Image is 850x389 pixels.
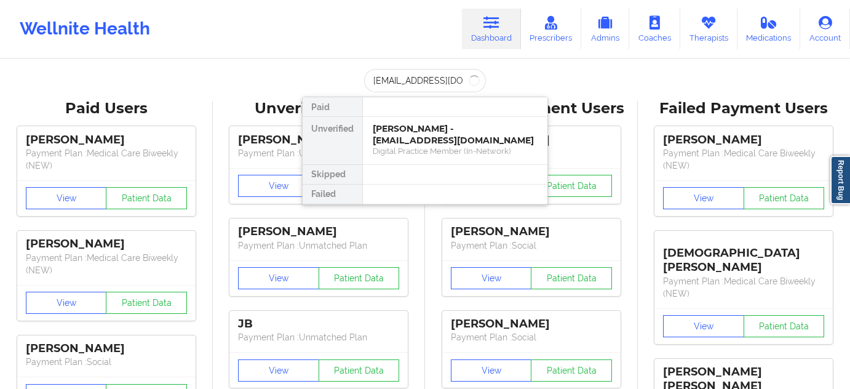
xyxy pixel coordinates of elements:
[26,147,187,172] p: Payment Plan : Medical Care Biweekly (NEW)
[238,225,399,239] div: [PERSON_NAME]
[303,185,362,204] div: Failed
[303,97,362,117] div: Paid
[26,133,187,147] div: [PERSON_NAME]
[531,175,612,197] button: Patient Data
[319,267,400,289] button: Patient Data
[737,9,801,49] a: Medications
[373,146,538,156] div: Digital Practice Member (In-Network)
[451,267,532,289] button: View
[451,239,612,252] p: Payment Plan : Social
[581,9,629,49] a: Admins
[663,133,824,147] div: [PERSON_NAME]
[663,275,824,300] p: Payment Plan : Medical Care Biweekly (NEW)
[319,359,400,382] button: Patient Data
[238,317,399,331] div: JB
[238,267,319,289] button: View
[238,359,319,382] button: View
[9,99,204,118] div: Paid Users
[26,187,107,209] button: View
[744,187,825,209] button: Patient Data
[303,165,362,185] div: Skipped
[451,331,612,343] p: Payment Plan : Social
[221,99,417,118] div: Unverified Users
[800,9,850,49] a: Account
[830,156,850,204] a: Report Bug
[238,147,399,159] p: Payment Plan : Unmatched Plan
[462,9,521,49] a: Dashboard
[238,175,319,197] button: View
[26,356,187,368] p: Payment Plan : Social
[663,237,824,275] div: [DEMOGRAPHIC_DATA][PERSON_NAME]
[451,359,532,382] button: View
[26,292,107,314] button: View
[26,237,187,251] div: [PERSON_NAME]
[238,239,399,252] p: Payment Plan : Unmatched Plan
[451,225,612,239] div: [PERSON_NAME]
[629,9,680,49] a: Coaches
[303,117,362,165] div: Unverified
[238,133,399,147] div: [PERSON_NAME]
[663,187,744,209] button: View
[663,147,824,172] p: Payment Plan : Medical Care Biweekly (NEW)
[106,292,187,314] button: Patient Data
[106,187,187,209] button: Patient Data
[744,315,825,337] button: Patient Data
[531,267,612,289] button: Patient Data
[373,123,538,146] div: [PERSON_NAME] - [EMAIL_ADDRESS][DOMAIN_NAME]
[663,315,744,337] button: View
[26,342,187,356] div: [PERSON_NAME]
[646,99,842,118] div: Failed Payment Users
[680,9,737,49] a: Therapists
[451,317,612,331] div: [PERSON_NAME]
[521,9,582,49] a: Prescribers
[531,359,612,382] button: Patient Data
[238,331,399,343] p: Payment Plan : Unmatched Plan
[26,252,187,276] p: Payment Plan : Medical Care Biweekly (NEW)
